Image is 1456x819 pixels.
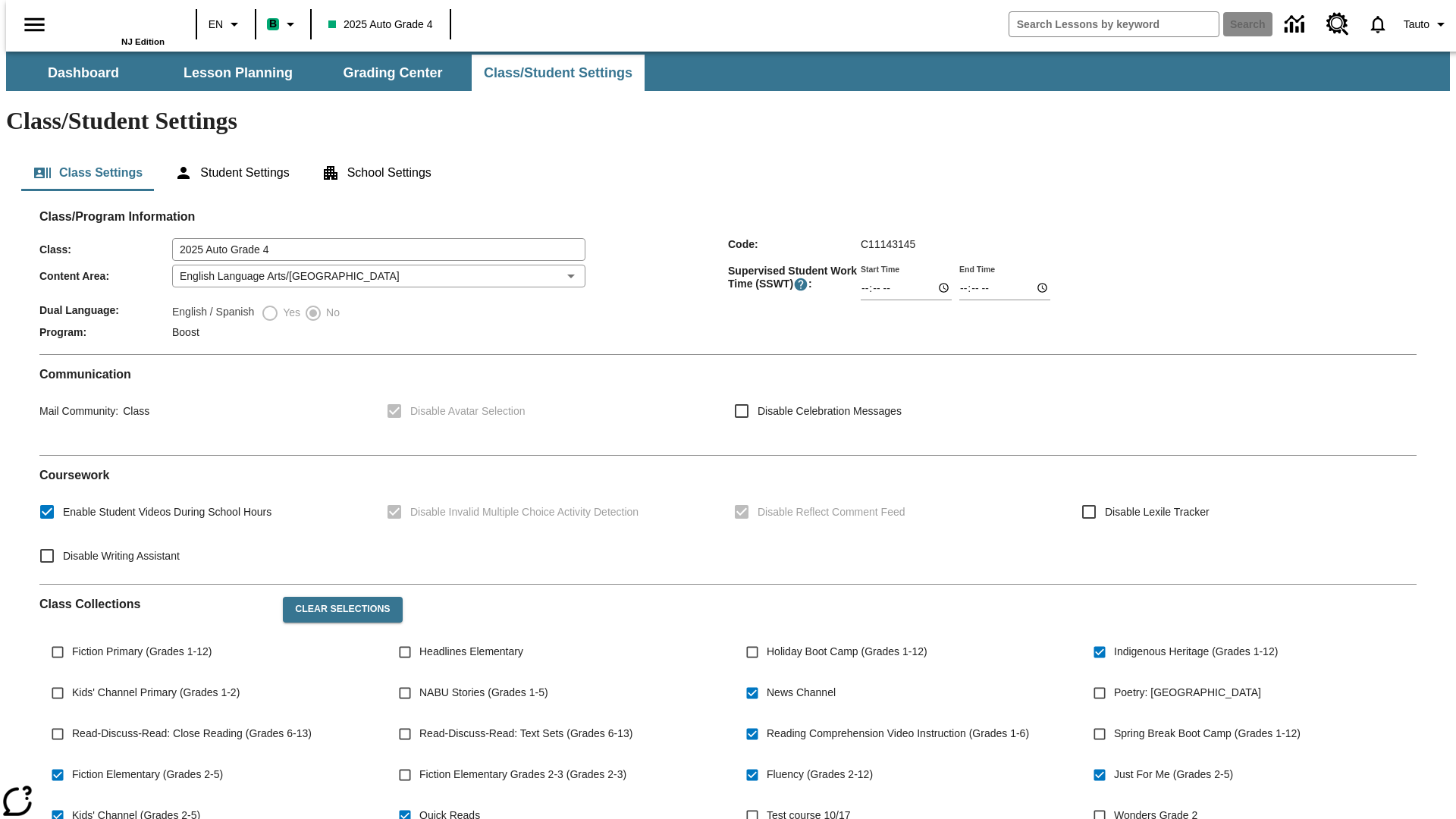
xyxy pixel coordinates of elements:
[317,55,469,91] button: Grading Center
[39,243,172,256] span: Class :
[39,304,172,316] span: Dual Language :
[1114,685,1261,701] span: Poetry: [GEOGRAPHIC_DATA]
[6,55,646,91] div: SubNavbar
[39,326,172,338] span: Program :
[72,726,312,742] span: Read-Discuss-Read: Close Reading (Grades 6-13)
[72,767,223,783] span: Fiction Elementary (Grades 2-5)
[1105,504,1210,520] span: Disable Lexile Tracker
[343,64,442,82] span: Grading Center
[6,52,1450,91] div: SubNavbar
[1317,4,1358,45] a: Resource Center, Will open in new tab
[328,17,433,33] span: 2025 Auto Grade 4
[39,468,1417,572] div: Coursework
[8,55,159,91] button: Dashboard
[39,405,118,417] span: Mail Community :
[39,224,1417,342] div: Class/Program Information
[172,326,199,338] span: Boost
[121,37,165,46] span: NJ Edition
[1009,12,1219,36] input: search field
[1358,5,1398,44] a: Notifications
[279,305,300,321] span: Yes
[39,270,172,282] span: Content Area :
[172,265,585,287] div: English Language Arts/[GEOGRAPHIC_DATA]
[39,209,1417,224] h2: Class/Program Information
[12,2,57,47] button: Open side menu
[21,155,1435,191] div: Class/Student Settings
[758,504,905,520] span: Disable Reflect Comment Feed
[118,405,149,417] span: Class
[410,504,639,520] span: Disable Invalid Multiple Choice Activity Detection
[1404,17,1429,33] span: Tauto
[1114,767,1233,783] span: Just For Me (Grades 2-5)
[728,238,861,250] span: Code :
[419,644,523,660] span: Headlines Elementary
[1114,644,1278,660] span: Indigenous Heritage (Grades 1-12)
[767,685,836,701] span: News Channel
[1114,726,1301,742] span: Spring Break Boot Camp (Grades 1-12)
[758,403,902,419] span: Disable Celebration Messages
[861,263,899,275] label: Start Time
[39,597,271,611] h2: Class Collections
[484,64,632,82] span: Class/Student Settings
[959,263,995,275] label: End Time
[202,11,250,38] button: Language: EN, Select a language
[39,468,1417,482] h2: Course work
[419,726,632,742] span: Read-Discuss-Read: Text Sets (Grades 6-13)
[767,644,927,660] span: Holiday Boot Camp (Grades 1-12)
[309,155,444,191] button: School Settings
[472,55,645,91] button: Class/Student Settings
[767,767,873,783] span: Fluency (Grades 2-12)
[861,238,915,250] span: C11143145
[1276,4,1317,45] a: Data Center
[63,504,271,520] span: Enable Student Videos During School Hours
[269,14,277,33] span: B
[72,685,240,701] span: Kids' Channel Primary (Grades 1-2)
[66,7,165,37] a: Home
[39,367,1417,443] div: Communication
[322,305,340,321] span: No
[172,238,585,261] input: Class
[72,644,212,660] span: Fiction Primary (Grades 1-12)
[728,265,861,292] span: Supervised Student Work Time (SSWT) :
[261,11,306,38] button: Boost Class color is mint green. Change class color
[283,597,402,623] button: Clear Selections
[48,64,119,82] span: Dashboard
[63,548,180,564] span: Disable Writing Assistant
[793,277,808,292] button: Supervised Student Work Time is the timeframe when students can take LevelSet and when lessons ar...
[162,155,301,191] button: Student Settings
[1398,11,1456,38] button: Profile/Settings
[66,5,165,46] div: Home
[419,685,548,701] span: NABU Stories (Grades 1-5)
[184,64,293,82] span: Lesson Planning
[21,155,155,191] button: Class Settings
[39,367,1417,381] h2: Communication
[767,726,1029,742] span: Reading Comprehension Video Instruction (Grades 1-6)
[172,304,254,322] label: English / Spanish
[209,17,223,33] span: EN
[410,403,526,419] span: Disable Avatar Selection
[419,767,626,783] span: Fiction Elementary Grades 2-3 (Grades 2-3)
[6,107,1450,135] h1: Class/Student Settings
[162,55,314,91] button: Lesson Planning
